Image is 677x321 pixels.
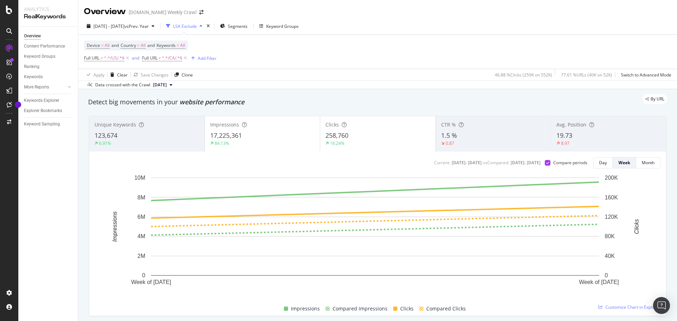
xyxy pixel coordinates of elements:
[93,23,124,29] span: [DATE] - [DATE]
[553,160,587,166] div: Compare periods
[132,55,139,61] div: and
[634,219,640,234] text: Clicks
[618,160,630,166] div: Week
[256,20,301,32] button: Keyword Groups
[205,23,211,30] div: times
[24,43,73,50] a: Content Performance
[162,53,182,63] span: ^.*/CA/.*$
[24,53,55,60] div: Keyword Groups
[24,97,59,104] div: Keywords Explorer
[141,41,146,50] span: All
[112,211,118,242] text: Impressions
[129,9,196,16] div: [DOMAIN_NAME] Weekly Crawl
[24,63,73,70] a: Ranking
[426,304,466,313] span: Compared Clicks
[24,53,73,60] a: Keyword Groups
[605,253,615,259] text: 40K
[330,140,344,146] div: 16.24%
[400,304,414,313] span: Clicks
[613,157,636,168] button: Week
[94,121,136,128] span: Unique Keywords
[579,279,619,285] text: Week of [DATE]
[618,69,671,80] button: Switch to Advanced Mode
[642,94,667,104] div: legacy label
[199,10,203,15] div: arrow-right-arrow-left
[93,72,104,78] div: Apply
[605,233,615,239] text: 80K
[24,84,66,91] a: More Reports
[111,42,119,48] span: and
[599,160,607,166] div: Day
[108,69,128,80] button: Clear
[434,160,450,166] div: Current:
[291,304,320,313] span: Impressions
[131,69,169,80] button: Save Changes
[636,157,660,168] button: Month
[131,279,171,285] text: Week of [DATE]
[605,214,618,220] text: 120K
[24,121,60,128] div: Keyword Sampling
[150,81,175,89] button: [DATE]
[182,72,193,78] div: Clone
[556,121,586,128] span: Avg. Position
[24,84,49,91] div: More Reports
[121,42,136,48] span: Country
[215,140,229,146] div: 84.13%
[266,23,299,29] div: Keyword Groups
[605,304,660,310] span: Customize Chart in Explorer
[95,174,655,296] svg: A chart.
[138,194,145,200] text: 8M
[24,32,73,40] a: Overview
[495,72,552,78] div: 46.88 % Clicks ( 259K on 552K )
[172,69,193,80] button: Clone
[446,140,454,146] div: 0.87
[84,6,126,18] div: Overview
[605,272,608,278] text: 0
[142,272,145,278] text: 0
[24,73,43,81] div: Keywords
[153,82,167,88] span: 2025 Sep. 4th
[95,82,150,88] div: Data crossed with the Crawl
[452,160,482,166] div: [DATE] - [DATE]
[141,72,169,78] div: Save Changes
[159,55,161,61] span: ≠
[511,160,541,166] div: [DATE] - [DATE]
[561,72,612,78] div: 77.61 % URLs ( 40K on 52K )
[142,55,158,61] span: Full URL
[605,175,618,181] text: 200K
[24,43,65,50] div: Content Performance
[173,23,197,29] div: LSA Exclude
[117,72,128,78] div: Clear
[157,42,176,48] span: Keywords
[210,131,242,140] span: 17,225,361
[593,157,613,168] button: Day
[180,41,185,50] span: All
[441,121,456,128] span: CTR %
[100,55,103,61] span: ≠
[642,160,654,166] div: Month
[105,41,110,50] span: All
[138,233,145,239] text: 4M
[94,131,117,140] span: 123,674
[24,32,41,40] div: Overview
[621,72,671,78] div: Switch to Advanced Mode
[188,54,216,62] button: Add Filter
[138,214,145,220] text: 6M
[84,55,99,61] span: Full URL
[15,101,21,108] div: Tooltip anchor
[147,42,155,48] span: and
[198,55,216,61] div: Add Filter
[134,175,145,181] text: 10M
[24,97,73,104] a: Keywords Explorer
[24,63,39,70] div: Ranking
[24,107,62,115] div: Explorer Bookmarks
[24,13,72,21] div: RealKeywords
[137,42,140,48] span: =
[598,304,660,310] a: Customize Chart in Explorer
[217,20,250,32] button: Segments
[138,253,145,259] text: 2M
[104,53,124,63] span: ^.*/US/.*$
[24,6,72,13] div: Analytics
[441,131,457,140] span: 1.5 %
